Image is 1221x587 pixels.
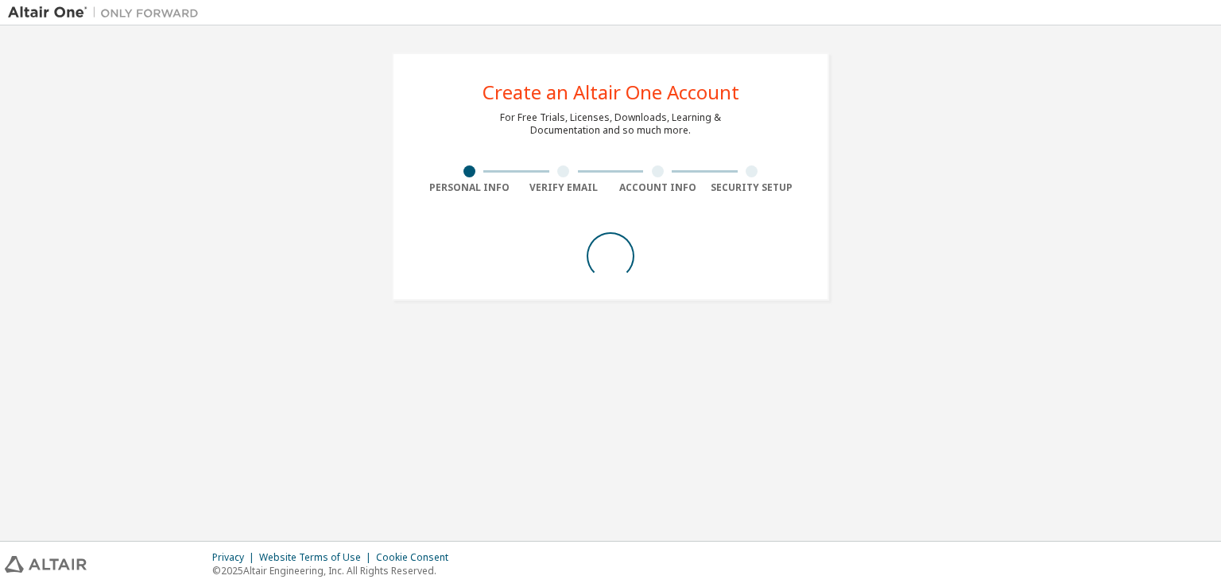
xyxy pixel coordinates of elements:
[212,564,458,577] p: © 2025 Altair Engineering, Inc. All Rights Reserved.
[8,5,207,21] img: Altair One
[376,551,458,564] div: Cookie Consent
[212,551,259,564] div: Privacy
[483,83,739,102] div: Create an Altair One Account
[705,181,800,194] div: Security Setup
[259,551,376,564] div: Website Terms of Use
[610,181,705,194] div: Account Info
[5,556,87,573] img: altair_logo.svg
[500,111,721,137] div: For Free Trials, Licenses, Downloads, Learning & Documentation and so much more.
[422,181,517,194] div: Personal Info
[517,181,611,194] div: Verify Email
